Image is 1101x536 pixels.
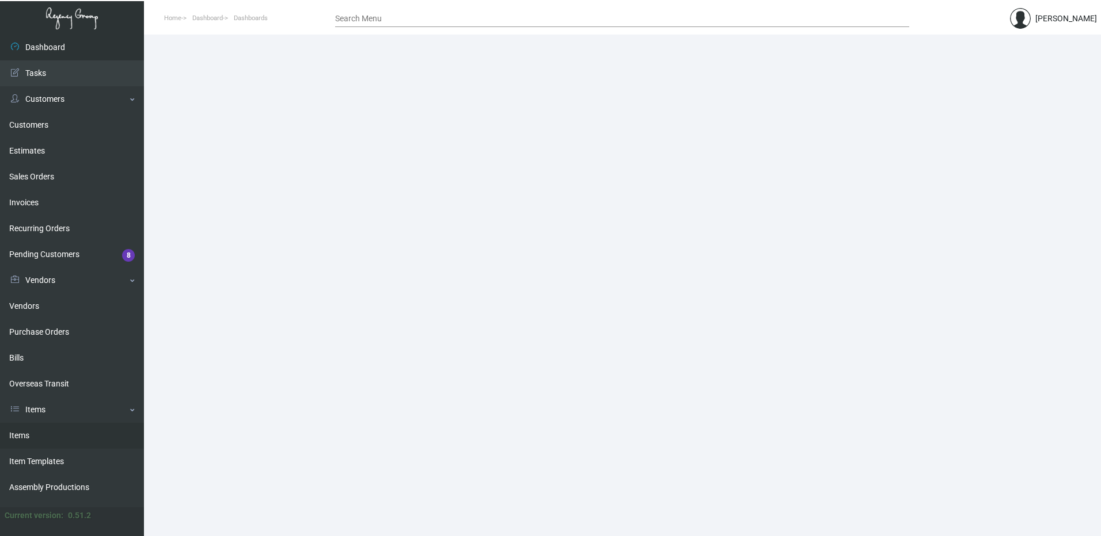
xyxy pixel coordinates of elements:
[5,510,63,522] div: Current version:
[192,14,223,22] span: Dashboard
[164,14,181,22] span: Home
[1035,13,1097,25] div: [PERSON_NAME]
[1010,8,1031,29] img: admin@bootstrapmaster.com
[68,510,91,522] div: 0.51.2
[234,14,268,22] span: Dashboards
